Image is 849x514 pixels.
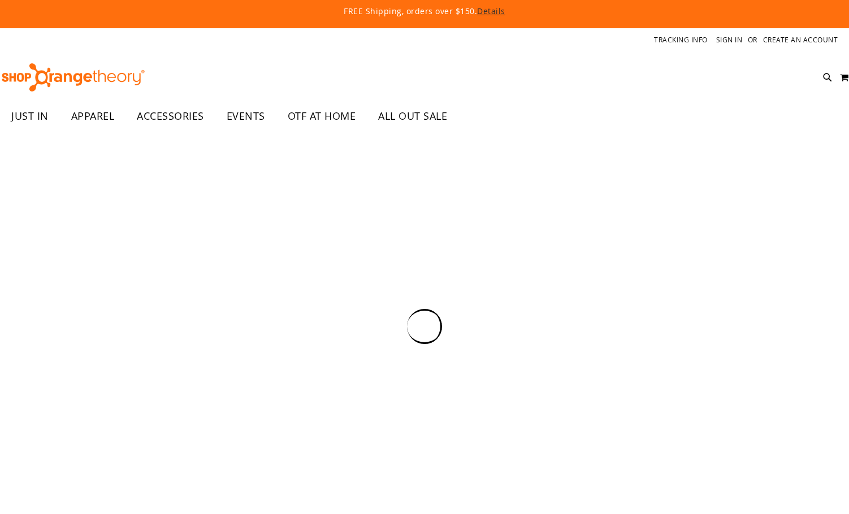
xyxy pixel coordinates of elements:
[60,103,126,129] a: APPAREL
[85,6,764,17] p: FREE Shipping, orders over $150.
[227,103,265,129] span: EVENTS
[71,103,115,129] span: APPAREL
[288,103,356,129] span: OTF AT HOME
[477,6,505,16] a: Details
[763,35,838,45] a: Create an Account
[11,103,49,129] span: JUST IN
[215,103,276,129] a: EVENTS
[137,103,204,129] span: ACCESSORIES
[654,35,708,45] a: Tracking Info
[378,103,447,129] span: ALL OUT SALE
[125,103,215,129] a: ACCESSORIES
[367,103,458,129] a: ALL OUT SALE
[276,103,367,129] a: OTF AT HOME
[716,35,743,45] a: Sign In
